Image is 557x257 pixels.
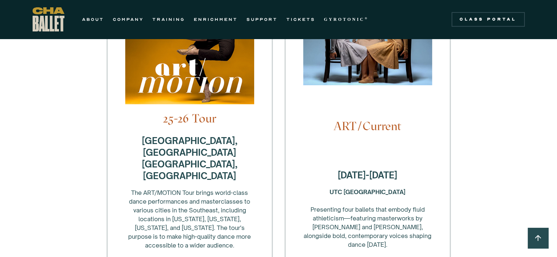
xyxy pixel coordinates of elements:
[125,188,254,250] div: The ART/MOTION Tour brings world-class dance performances and masterclasses to various cities in ...
[452,12,525,27] a: Class Portal
[303,119,432,133] h4: ART/Current
[113,15,144,24] a: COMPANY
[324,15,369,24] a: GYROTONIC®
[194,15,238,24] a: ENRICHMENT
[456,16,520,22] div: Class Portal
[152,15,185,24] a: TRAINING
[125,112,254,125] h4: 25-26 Tour
[246,15,278,24] a: SUPPORT
[303,188,432,249] div: Presenting four ballets that embody fluid athleticism—featuring masterworks by [PERSON_NAME] and ...
[338,170,397,181] strong: [DATE]-[DATE]
[324,17,365,22] strong: GYROTONIC
[33,7,64,31] a: home
[330,188,405,196] strong: UTC [GEOGRAPHIC_DATA] ‍
[286,15,315,24] a: TICKETS
[142,135,238,181] strong: [GEOGRAPHIC_DATA], [GEOGRAPHIC_DATA] [GEOGRAPHIC_DATA], [GEOGRAPHIC_DATA]
[365,16,369,20] sup: ®
[82,15,104,24] a: ABOUT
